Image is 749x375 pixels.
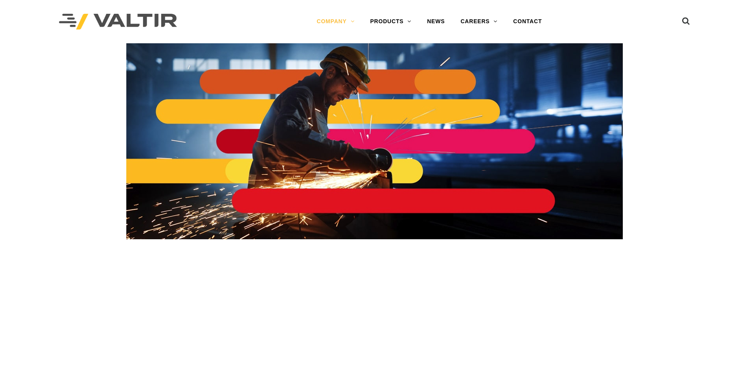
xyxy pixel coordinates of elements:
a: COMPANY [309,14,362,30]
a: CAREERS [453,14,505,30]
a: NEWS [419,14,453,30]
img: Valtir [59,14,177,30]
a: CONTACT [505,14,550,30]
a: PRODUCTS [362,14,419,30]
